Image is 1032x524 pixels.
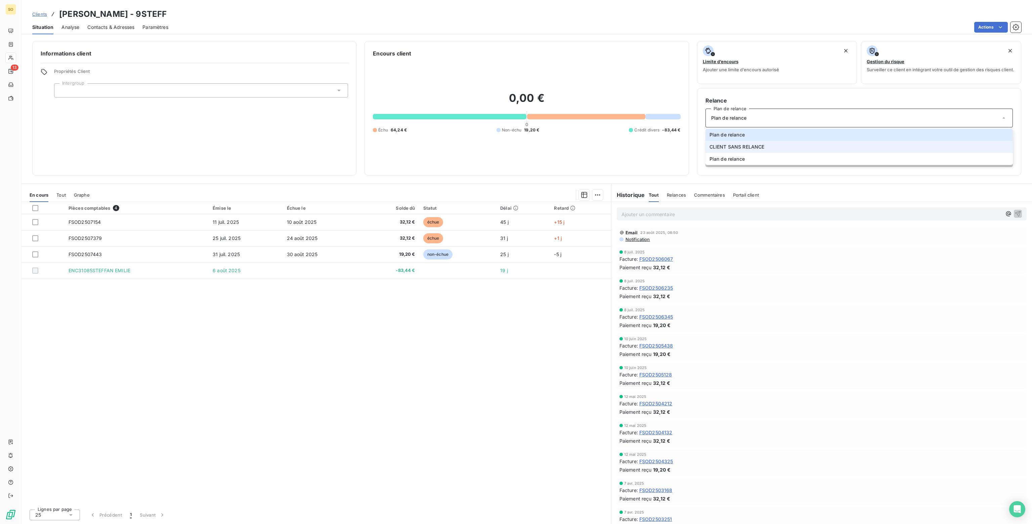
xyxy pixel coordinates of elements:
h2: 0,00 € [373,91,680,112]
span: 25 [35,512,41,518]
div: Statut [423,205,492,211]
span: FSOD2505438 [639,342,673,349]
button: Suivant [136,508,170,522]
span: Limite d’encours [703,59,738,64]
span: 7 avr. 2025 [624,510,644,514]
span: Facture : [619,313,638,320]
span: Portail client [733,192,759,198]
span: 8 juil. 2025 [624,250,645,254]
div: Émise le [213,205,278,211]
span: échue [423,217,443,227]
span: 32,12 € [653,293,670,300]
span: Email [626,230,638,235]
span: FSOD2507379 [69,235,102,241]
div: SO [5,4,16,15]
span: 8 juil. 2025 [624,279,645,283]
span: FSOD2505128 [639,371,672,378]
span: Facture : [619,284,638,291]
span: Situation [32,24,53,31]
a: 13 [5,66,16,77]
div: Open Intercom Messenger [1009,501,1025,517]
span: Tout [649,192,659,198]
span: 10 août 2025 [287,219,317,225]
span: FSOD2503168 [639,487,673,494]
span: 25 juil. 2025 [213,235,241,241]
span: Facture : [619,516,638,523]
a: Clients [32,11,47,17]
span: FSOD2506235 [639,284,673,291]
span: 32,12 € [653,437,670,444]
span: 23 août 2025, 08:50 [640,231,678,235]
span: -83,44 € [662,127,680,133]
span: +15 j [554,219,564,225]
span: Plan de relance [709,131,745,138]
span: Gestion du risque [867,59,904,64]
span: Paiement reçu [619,322,652,329]
span: 32,12 € [367,235,415,242]
span: 12 mai 2025 [624,424,647,428]
span: 10 juin 2025 [624,337,647,341]
span: FSOD2507443 [69,251,102,257]
img: Logo LeanPay [5,509,16,520]
button: 1 [126,508,136,522]
span: ENC31085STEFFAN EMILIE [69,268,130,273]
span: Facture : [619,400,638,407]
span: Facture : [619,429,638,436]
span: Facture : [619,487,638,494]
span: 30 août 2025 [287,251,318,257]
span: Commentaires [694,192,725,198]
span: FSOD2504132 [639,429,673,436]
span: Échu [378,127,388,133]
span: 32,12 € [653,408,670,415]
span: 19,20 € [653,351,671,358]
span: Non-échu [502,127,521,133]
span: FSOD2507154 [69,219,101,225]
span: FSOD2506067 [639,255,673,263]
span: 4 [113,205,119,211]
span: 32,12 € [653,495,670,502]
span: Plan de relance [709,156,745,162]
span: Analyse [61,24,79,31]
span: 6 août 2025 [213,268,241,273]
h6: Informations client [41,49,348,57]
span: 24 août 2025 [287,235,318,241]
span: En cours [30,192,48,198]
span: Ajouter une limite d’encours autorisé [703,67,779,72]
span: non-échue [423,249,453,259]
div: Échue le [287,205,359,211]
span: 8 juil. 2025 [624,308,645,312]
span: Contacts & Adresses [87,24,134,31]
span: Paramètres [142,24,168,31]
span: 13 [11,65,18,71]
span: échue [423,233,443,243]
span: Relances [667,192,686,198]
span: FSOD2503251 [639,516,672,523]
button: Actions [974,22,1008,33]
span: Graphe [74,192,90,198]
button: Précédent [85,508,126,522]
span: 19,20 € [653,466,671,473]
span: 19 j [500,268,508,273]
button: Limite d’encoursAjouter une limite d’encours autorisé [697,41,857,84]
span: 10 juin 2025 [624,366,647,370]
span: Facture : [619,371,638,378]
h6: Relance [705,96,1013,105]
span: 25 j [500,251,509,257]
span: 45 j [500,219,509,225]
div: Retard [554,205,607,211]
span: 12 mai 2025 [624,395,647,399]
span: 32,12 € [367,219,415,226]
span: Tout [56,192,66,198]
span: Paiement reçu [619,495,652,502]
span: 0 [525,122,528,127]
span: Paiement reçu [619,437,652,444]
span: FSOD2506345 [639,313,673,320]
span: FSOD2504325 [639,458,673,465]
span: Paiement reçu [619,466,652,473]
span: 19,20 € [653,322,671,329]
span: Facture : [619,255,638,263]
span: 64,24 € [391,127,407,133]
span: Paiement reçu [619,351,652,358]
span: CLIENT SANS RELANCE [709,144,765,150]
